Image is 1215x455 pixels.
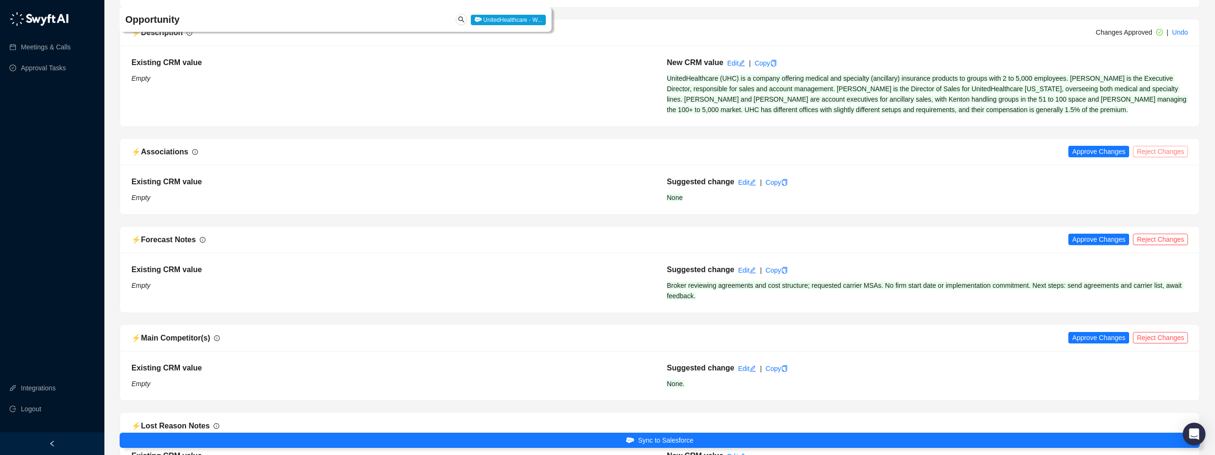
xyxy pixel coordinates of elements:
[125,13,368,26] h4: Opportunity
[1072,146,1125,157] span: Approve Changes
[1133,332,1188,343] button: Reject Changes
[781,365,788,372] span: copy
[9,406,16,412] span: logout
[200,237,206,243] span: info-circle
[749,179,756,186] span: edit
[131,148,188,156] span: ⚡️ Associations
[1156,29,1163,36] span: check-circle
[471,16,546,23] a: UnitedHealthcare - W...
[749,58,751,68] div: |
[131,282,150,289] i: Empty
[131,75,150,82] i: Empty
[760,177,762,188] div: |
[1137,234,1184,245] span: Reject Changes
[1068,234,1129,245] button: Approve Changes
[458,16,465,23] span: search
[120,433,1200,448] button: Sync to Salesforce
[214,423,219,429] span: info-circle
[770,60,777,66] span: copy
[187,30,192,36] span: info-circle
[1137,332,1184,343] span: Reject Changes
[667,57,723,68] h5: New CRM value
[1172,28,1188,36] a: Undo
[1137,146,1184,157] span: Reject Changes
[1133,146,1188,157] button: Reject Changes
[1133,234,1188,245] button: Reject Changes
[1072,234,1125,245] span: Approve Changes
[667,362,734,374] h5: Suggested change
[638,435,693,446] span: Sync to Salesforce
[1167,28,1168,36] span: |
[738,266,756,274] a: Edit
[738,365,756,372] a: Edit
[667,75,1188,114] span: UnitedHealthcare (UHC) is a company offering medical and specialty (ancillary) insurance products...
[738,179,756,186] a: Edit
[749,365,756,372] span: edit
[1096,28,1152,36] span: Changes Approved
[781,179,788,186] span: copy
[471,15,546,25] span: UnitedHealthcare - W...
[21,38,71,57] a: Meetings & Calls
[21,399,41,418] span: Logout
[738,60,745,66] span: edit
[131,236,196,244] span: ⚡️ Forecast Notes
[131,176,653,188] h5: Existing CRM value
[21,379,56,398] a: Integrations
[131,28,183,37] span: ⚡️ Description
[1068,332,1129,343] button: Approve Changes
[49,440,56,447] span: left
[131,57,653,68] h5: Existing CRM value
[781,267,788,274] span: copy
[727,59,745,67] a: Edit
[760,363,762,374] div: |
[766,266,788,274] a: Copy
[131,362,653,374] h5: Existing CRM value
[749,267,756,274] span: edit
[667,194,682,201] span: None
[214,335,220,341] span: info-circle
[755,59,777,67] a: Copy
[131,422,210,430] span: ⚡️ Lost Reason Notes
[131,194,150,201] i: Empty
[766,365,788,372] a: Copy
[131,380,150,388] i: Empty
[667,264,734,275] h5: Suggested change
[766,179,788,186] a: Copy
[760,265,762,275] div: |
[667,176,734,188] h5: Suggested change
[667,380,684,388] span: None.
[21,58,66,77] a: Approval Tasks
[1183,423,1206,446] div: Open Intercom Messenger
[9,12,69,26] img: logo-05li4sbe.png
[192,149,198,155] span: info-circle
[667,282,1184,300] span: Broker reviewing agreements and cost structure; requested carrier MSAs. No firm start date or imp...
[1072,332,1125,343] span: Approve Changes
[131,334,210,342] span: ⚡️ Main Competitor(s)
[131,264,653,275] h5: Existing CRM value
[1068,146,1129,157] button: Approve Changes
